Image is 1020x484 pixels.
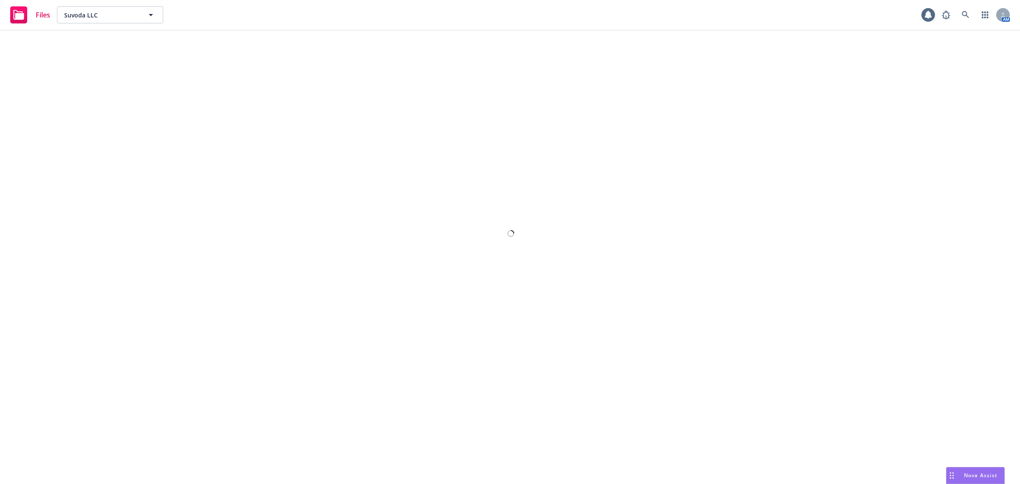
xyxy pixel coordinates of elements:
button: Suvoda LLC [57,6,163,23]
button: Nova Assist [946,467,1005,484]
span: Files [36,11,50,18]
a: Files [7,3,54,27]
div: Drag to move [946,467,957,484]
a: Search [957,6,974,23]
a: Switch app [977,6,994,23]
a: Report a Bug [938,6,955,23]
span: Nova Assist [964,472,997,479]
span: Suvoda LLC [64,11,138,20]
